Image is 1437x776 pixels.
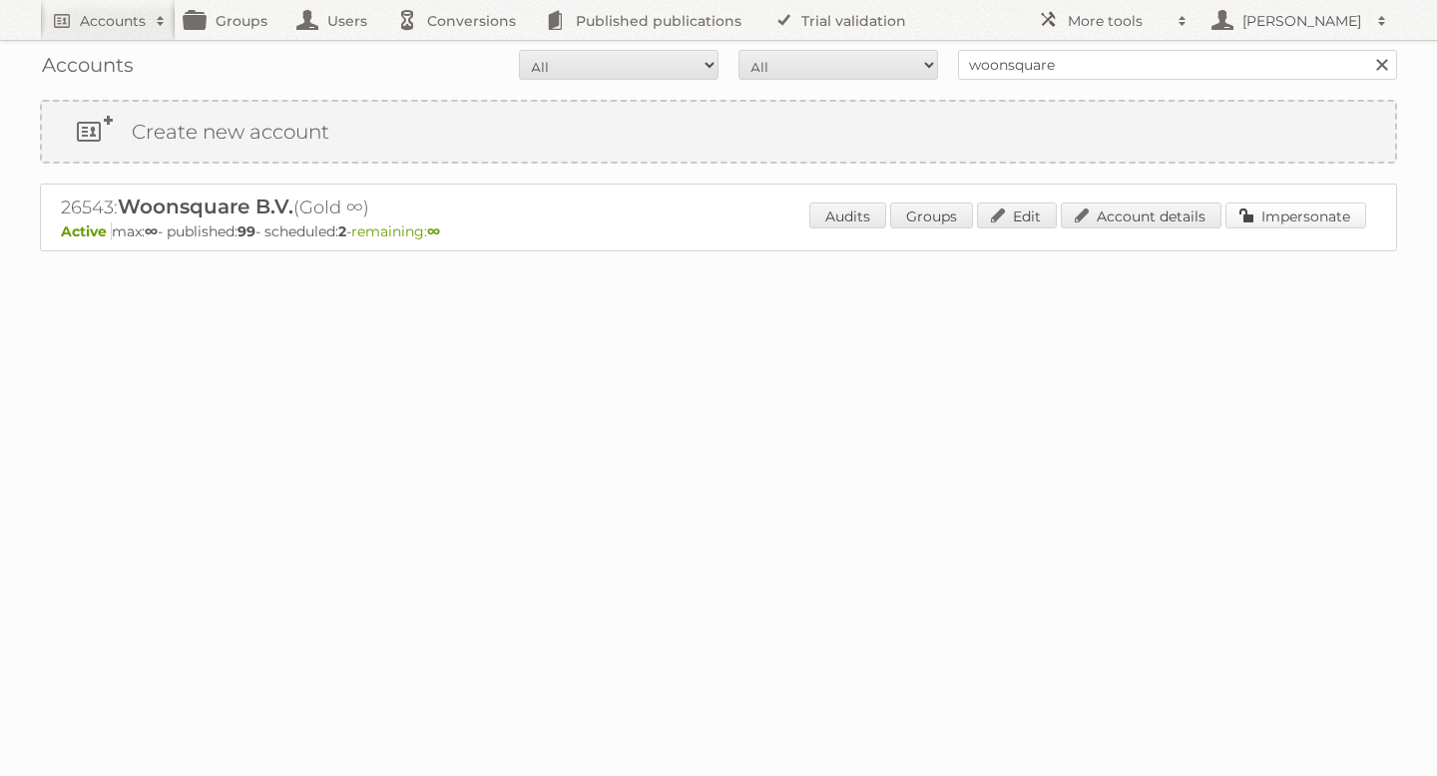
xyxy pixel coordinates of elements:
a: Groups [890,202,973,228]
strong: ∞ [145,222,158,240]
h2: More tools [1068,11,1168,31]
a: Edit [977,202,1057,228]
strong: ∞ [427,222,440,240]
a: Account details [1061,202,1221,228]
span: remaining: [351,222,440,240]
strong: 99 [238,222,255,240]
span: Active [61,222,112,240]
a: Create new account [42,102,1395,162]
h2: Accounts [80,11,146,31]
p: max: - published: - scheduled: - [61,222,1376,240]
h2: [PERSON_NAME] [1237,11,1367,31]
a: Audits [809,202,886,228]
strong: 2 [338,222,346,240]
a: Impersonate [1225,202,1366,228]
h2: 26543: (Gold ∞) [61,194,759,220]
span: Woonsquare B.V. [118,194,293,218]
